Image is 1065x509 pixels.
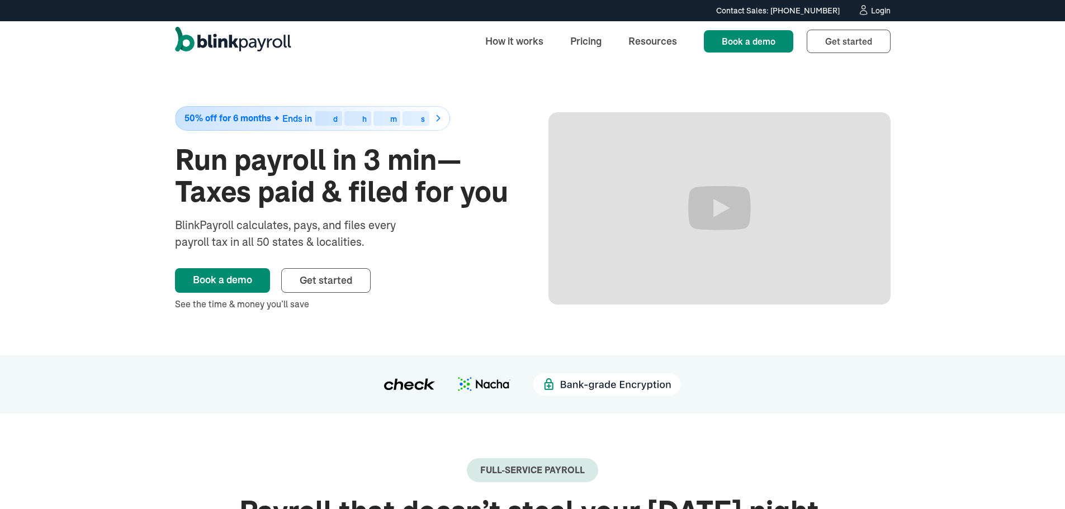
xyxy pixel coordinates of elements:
div: Login [871,7,891,15]
span: Book a demo [722,36,775,47]
a: Get started [807,30,891,53]
iframe: Run Payroll in 3 min with BlinkPayroll [548,112,891,305]
a: home [175,27,291,56]
a: Get started [281,268,371,293]
div: s [421,115,425,123]
a: Resources [619,29,686,53]
div: See the time & money you’ll save [175,297,517,311]
a: 50% off for 6 monthsEnds indhms [175,106,517,131]
a: Book a demo [175,268,270,293]
a: How it works [476,29,552,53]
div: d [333,115,338,123]
div: h [362,115,367,123]
div: m [390,115,397,123]
span: Get started [825,36,872,47]
a: Book a demo [704,30,793,53]
span: Get started [300,274,352,287]
div: Contact Sales: [PHONE_NUMBER] [716,5,840,17]
h1: Run payroll in 3 min—Taxes paid & filed for you [175,144,517,208]
span: Ends in [282,113,312,124]
span: 50% off for 6 months [184,113,271,123]
a: Pricing [561,29,610,53]
div: BlinkPayroll calculates, pays, and files every payroll tax in all 50 states & localities. [175,217,425,250]
a: Login [858,4,891,17]
div: Full-Service payroll [480,465,585,475]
